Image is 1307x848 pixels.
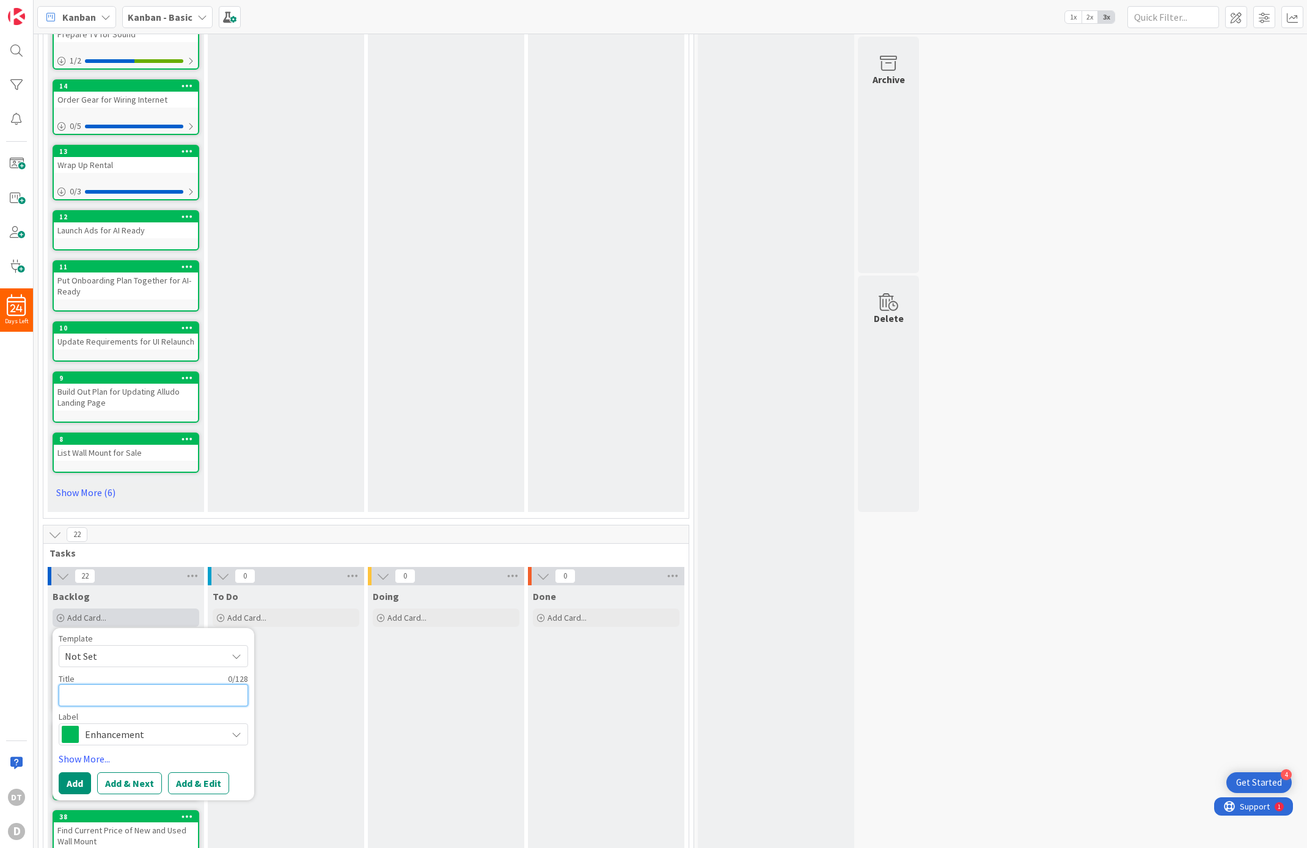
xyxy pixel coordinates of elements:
div: 9 [59,374,198,382]
span: 2x [1082,11,1098,23]
a: Show More (6) [53,483,199,502]
span: Done [533,590,556,602]
span: 0 / 3 [70,185,81,198]
span: Add Card... [547,612,587,623]
span: Template [59,634,93,643]
div: Build Out Plan for Updating Alludo Landing Page [54,384,198,411]
div: 9Build Out Plan for Updating Alludo Landing Page [54,373,198,411]
span: Not Set [65,648,218,664]
span: 0 [555,569,576,583]
div: 1/2 [54,53,198,68]
div: Prepare TV for Sound [54,26,198,42]
div: 11 [59,263,198,271]
div: 10Update Requirements for UI Relaunch [54,323,198,349]
div: 1 [64,5,67,15]
div: 11Put Onboarding Plan Together for AI-Ready [54,261,198,299]
span: 1 / 2 [70,54,81,67]
div: Get Started [1236,777,1282,789]
span: Kanban [62,10,96,24]
span: Add Card... [67,612,106,623]
a: 8List Wall Mount for Sale [53,433,199,473]
span: 3x [1098,11,1115,23]
span: Support [26,2,56,16]
div: 0 / 128 [78,673,248,684]
div: List Wall Mount for Sale [54,445,198,461]
button: Add & Next [97,772,162,794]
div: Delete [874,311,904,326]
div: Open Get Started checklist, remaining modules: 4 [1226,772,1292,793]
span: Enhancement [85,726,221,743]
button: Add [59,772,91,794]
div: 10 [59,324,198,332]
span: 24 [10,304,23,313]
div: 4 [1281,769,1292,780]
a: 10Update Requirements for UI Relaunch [53,321,199,362]
div: 13 [54,146,198,157]
a: Show More... [59,751,248,766]
a: 11Put Onboarding Plan Together for AI-Ready [53,260,199,312]
a: 9Build Out Plan for Updating Alludo Landing Page [53,371,199,423]
div: 11 [54,261,198,272]
div: Wrap Up Rental [54,157,198,173]
div: 14 [59,82,198,90]
div: 38 [54,811,198,822]
div: 38 [59,813,198,821]
div: 12Launch Ads for AI Ready [54,211,198,238]
div: 12 [54,211,198,222]
span: Label [59,712,78,721]
span: To Do [213,590,238,602]
a: 14Order Gear for Wiring Internet0/5 [53,79,199,135]
div: 0/3 [54,184,198,199]
div: 13Wrap Up Rental [54,146,198,173]
span: 0 [395,569,416,583]
span: Doing [373,590,399,602]
span: Tasks [49,547,673,559]
div: 13 [59,147,198,156]
b: Kanban - Basic [128,11,192,23]
span: 22 [75,569,95,583]
img: Visit kanbanzone.com [8,8,25,25]
span: Add Card... [387,612,427,623]
div: Put Onboarding Plan Together for AI-Ready [54,272,198,299]
div: 8 [54,434,198,445]
a: 13Wrap Up Rental0/3 [53,145,199,200]
a: 12Launch Ads for AI Ready [53,210,199,250]
div: 14 [54,81,198,92]
span: Backlog [53,590,90,602]
div: 12 [59,213,198,221]
div: Order Gear for Wiring Internet [54,92,198,108]
div: 10 [54,323,198,334]
div: 8 [59,435,198,444]
span: Add Card... [227,612,266,623]
button: Add & Edit [168,772,229,794]
div: 8List Wall Mount for Sale [54,434,198,461]
div: 0/5 [54,119,198,134]
div: 9 [54,373,198,384]
span: 0 / 5 [70,120,81,133]
div: D [8,823,25,840]
div: 14Order Gear for Wiring Internet [54,81,198,108]
div: DT [8,789,25,806]
a: Prepare TV for Sound1/2 [53,14,199,70]
div: Archive [873,72,905,87]
div: Launch Ads for AI Ready [54,222,198,238]
input: Quick Filter... [1127,6,1219,28]
span: 22 [67,527,87,542]
span: 1x [1065,11,1082,23]
span: 0 [235,569,255,583]
div: Update Requirements for UI Relaunch [54,334,198,349]
label: Title [59,673,75,684]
